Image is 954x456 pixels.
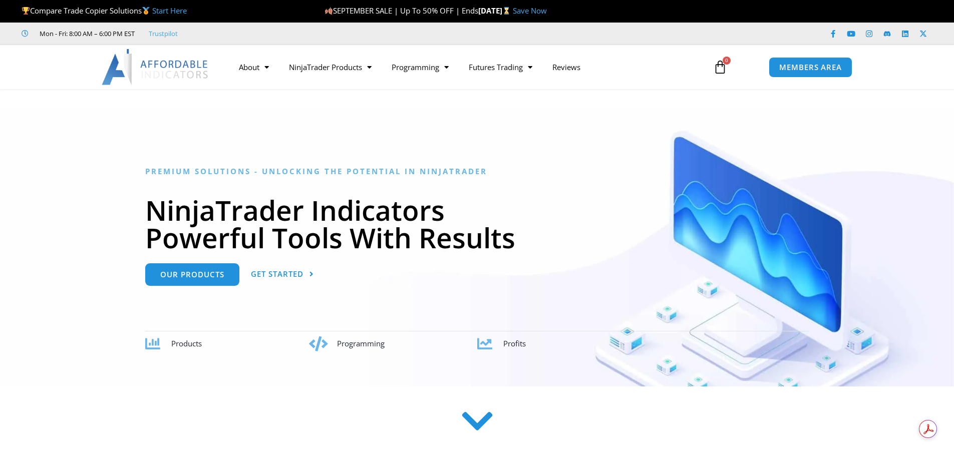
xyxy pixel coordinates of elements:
a: Futures Trading [459,56,542,79]
a: Reviews [542,56,590,79]
a: NinjaTrader Products [279,56,382,79]
span: SEPTEMBER SALE | Up To 50% OFF | Ends [325,6,478,16]
span: 0 [723,57,731,65]
a: Start Here [152,6,187,16]
span: Profits [503,338,526,348]
span: Mon - Fri: 8:00 AM – 6:00 PM EST [37,28,135,40]
img: 🏆 [22,7,30,15]
img: ⌛ [503,7,510,15]
a: Programming [382,56,459,79]
span: Our Products [160,271,224,278]
a: 0 [698,53,742,82]
img: LogoAI | Affordable Indicators – NinjaTrader [102,49,209,85]
span: Get Started [251,270,303,278]
a: Trustpilot [149,28,178,40]
nav: Menu [229,56,702,79]
img: 🍂 [325,7,333,15]
h6: Premium Solutions - Unlocking the Potential in NinjaTrader [145,167,809,176]
a: About [229,56,279,79]
strong: [DATE] [478,6,513,16]
span: MEMBERS AREA [779,64,842,71]
span: Products [171,338,202,348]
img: 🥇 [142,7,150,15]
span: Compare Trade Copier Solutions [22,6,187,16]
a: Our Products [145,263,239,286]
span: Programming [337,338,385,348]
a: Get Started [251,263,314,286]
a: Save Now [513,6,547,16]
h1: NinjaTrader Indicators Powerful Tools With Results [145,196,809,251]
a: MEMBERS AREA [769,57,852,78]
